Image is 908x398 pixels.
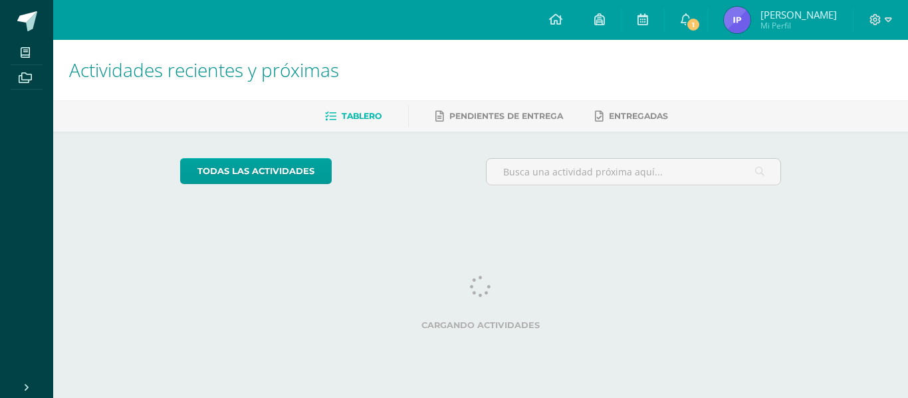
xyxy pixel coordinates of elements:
[760,20,837,31] span: Mi Perfil
[435,106,563,127] a: Pendientes de entrega
[180,158,332,184] a: todas las Actividades
[686,17,701,32] span: 1
[609,111,668,121] span: Entregadas
[69,57,339,82] span: Actividades recientes y próximas
[487,159,781,185] input: Busca una actividad próxima aquí...
[760,8,837,21] span: [PERSON_NAME]
[180,320,782,330] label: Cargando actividades
[595,106,668,127] a: Entregadas
[325,106,382,127] a: Tablero
[724,7,750,33] img: a643ab4d341f77dd2b5c74a1f74d7e9c.png
[449,111,563,121] span: Pendientes de entrega
[342,111,382,121] span: Tablero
